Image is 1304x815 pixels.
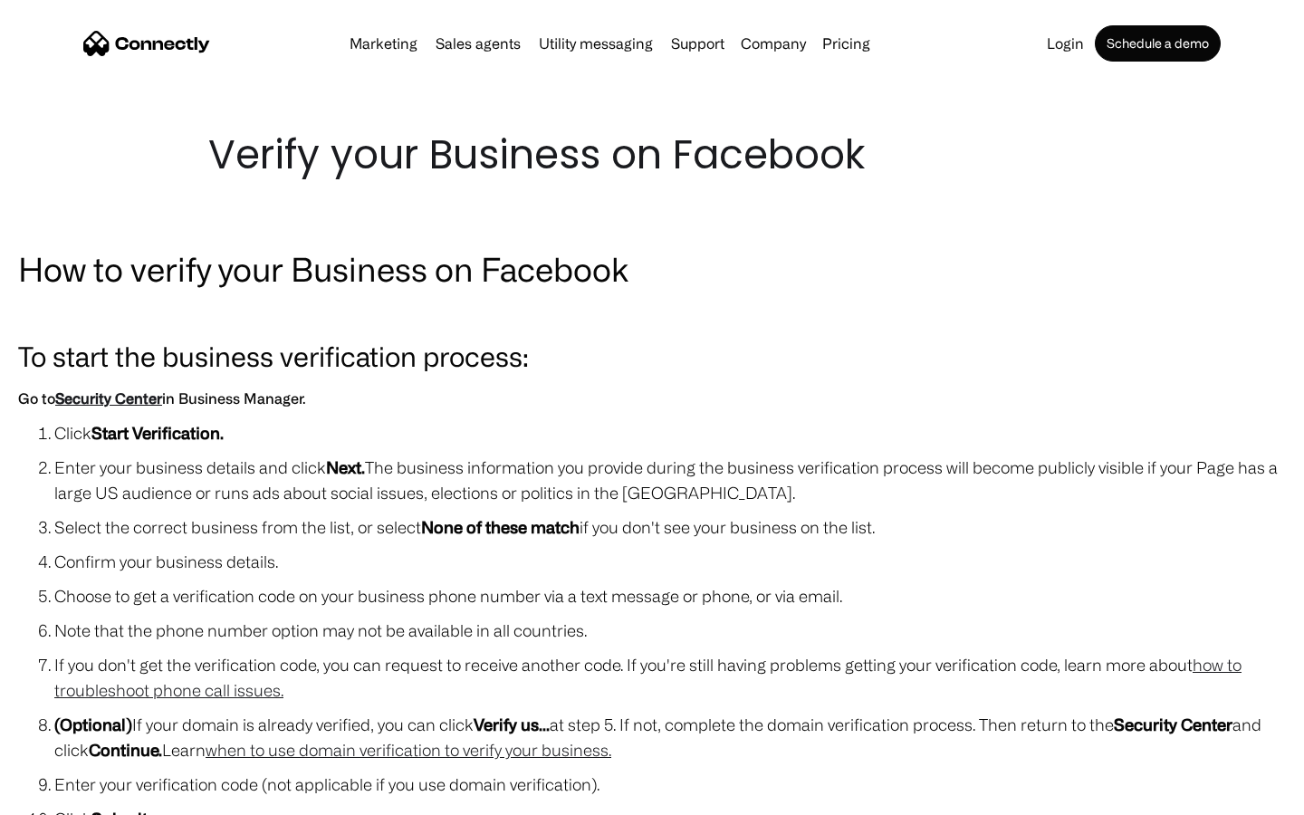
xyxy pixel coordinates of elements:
h3: To start the business verification process: [18,335,1286,377]
strong: Next. [326,458,365,476]
li: Select the correct business from the list, or select if you don't see your business on the list. [54,514,1286,540]
strong: None of these match [421,518,580,536]
a: Login [1040,36,1091,51]
h6: Go to in Business Manager. [18,386,1286,411]
div: Company [735,31,811,56]
h1: Verify your Business on Facebook [208,127,1096,183]
a: when to use domain verification to verify your business. [206,741,611,759]
li: Note that the phone number option may not be available in all countries. [54,618,1286,643]
strong: (Optional) [54,715,132,733]
strong: Start Verification. [91,424,224,442]
p: ‍ [18,301,1286,326]
a: Support [664,36,732,51]
h2: How to verify your Business on Facebook [18,246,1286,292]
a: Security Center [55,390,162,407]
li: Enter your business details and click The business information you provide during the business ve... [54,455,1286,505]
strong: Security Center [1114,715,1232,733]
li: Click [54,420,1286,446]
strong: Verify us... [474,715,550,733]
a: home [83,30,210,57]
li: If your domain is already verified, you can click at step 5. If not, complete the domain verifica... [54,712,1286,762]
strong: Continue. [89,741,162,759]
a: Marketing [342,36,425,51]
li: Enter your verification code (not applicable if you use domain verification). [54,772,1286,797]
aside: Language selected: English [18,783,109,809]
ul: Language list [36,783,109,809]
a: Sales agents [428,36,528,51]
li: If you don't get the verification code, you can request to receive another code. If you're still ... [54,652,1286,703]
a: Pricing [815,36,877,51]
a: Utility messaging [532,36,660,51]
li: Choose to get a verification code on your business phone number via a text message or phone, or v... [54,583,1286,609]
li: Confirm your business details. [54,549,1286,574]
a: Schedule a demo [1095,25,1221,62]
div: Company [741,31,806,56]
